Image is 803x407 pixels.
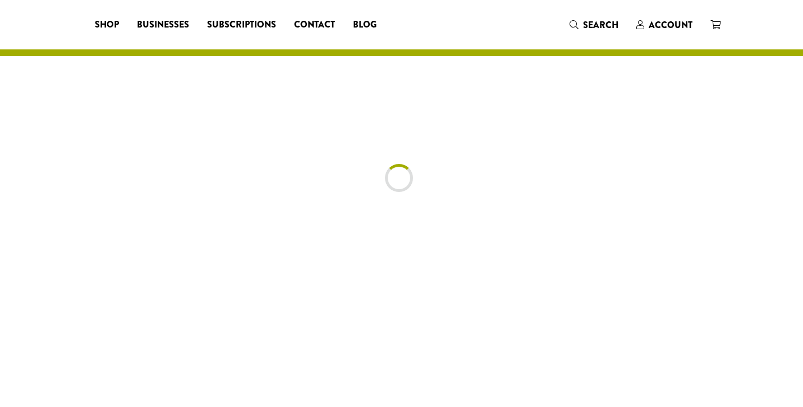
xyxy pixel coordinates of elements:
[95,18,119,32] span: Shop
[353,18,377,32] span: Blog
[285,16,344,34] a: Contact
[128,16,198,34] a: Businesses
[86,16,128,34] a: Shop
[137,18,189,32] span: Businesses
[583,19,618,31] span: Search
[198,16,285,34] a: Subscriptions
[649,19,692,31] span: Account
[294,18,335,32] span: Contact
[207,18,276,32] span: Subscriptions
[627,16,701,34] a: Account
[561,16,627,34] a: Search
[344,16,386,34] a: Blog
